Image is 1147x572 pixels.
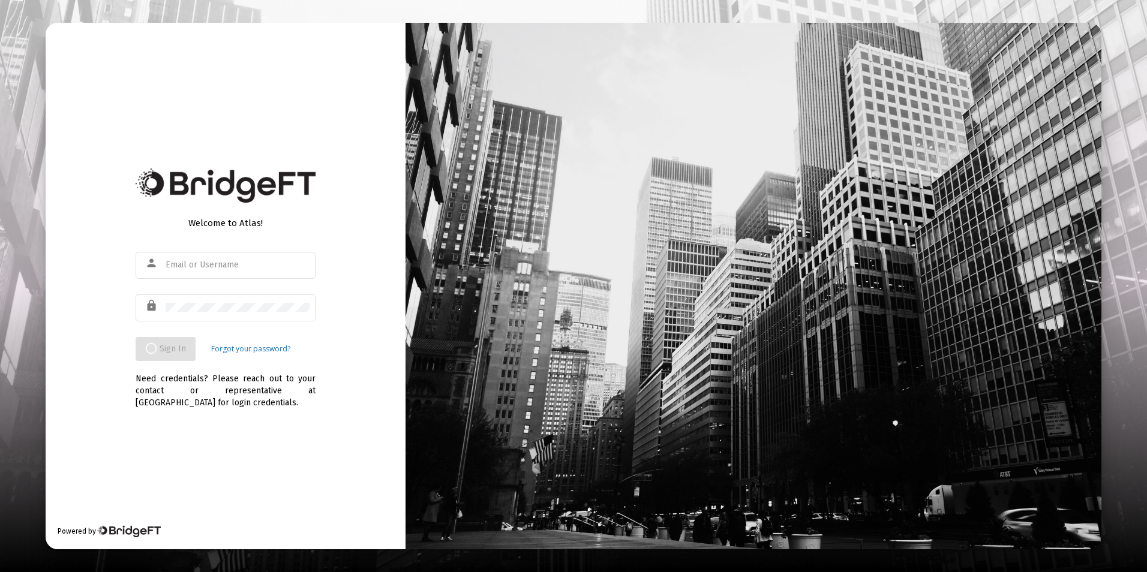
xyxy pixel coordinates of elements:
[211,343,290,355] a: Forgot your password?
[58,525,160,537] div: Powered by
[145,256,160,270] mat-icon: person
[136,361,316,409] div: Need credentials? Please reach out to your contact or representative at [GEOGRAPHIC_DATA] for log...
[136,337,196,361] button: Sign In
[145,299,160,313] mat-icon: lock
[136,217,316,229] div: Welcome to Atlas!
[136,168,316,203] img: Bridge Financial Technology Logo
[166,260,310,270] input: Email or Username
[145,344,186,354] span: Sign In
[97,525,160,537] img: Bridge Financial Technology Logo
